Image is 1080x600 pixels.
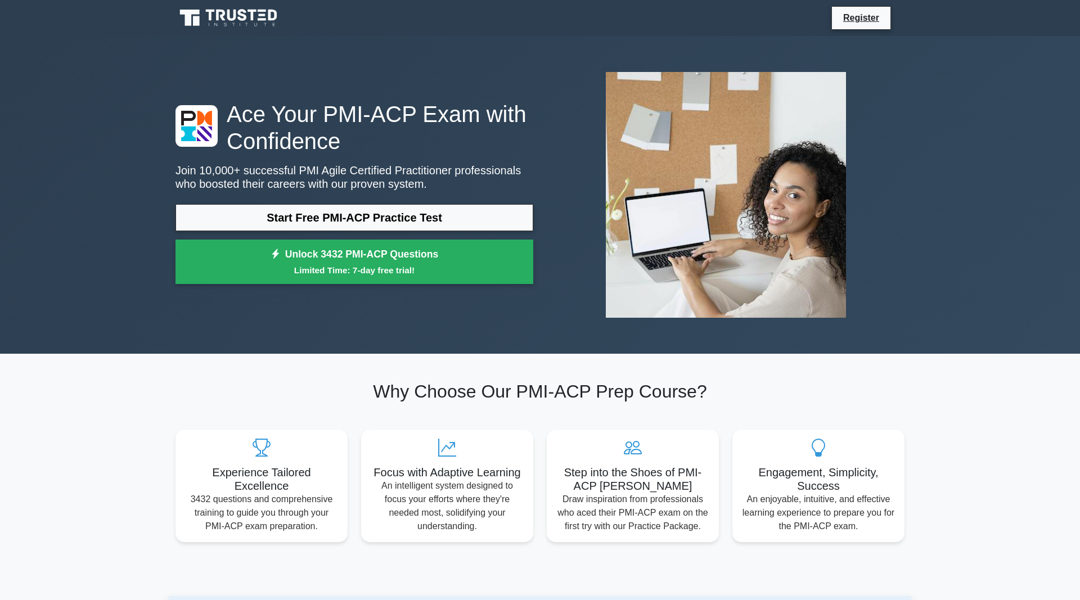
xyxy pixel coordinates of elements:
[175,101,533,155] h1: Ace Your PMI-ACP Exam with Confidence
[741,493,895,533] p: An enjoyable, intuitive, and effective learning experience to prepare you for the PMI-ACP exam.
[175,240,533,285] a: Unlock 3432 PMI-ACP QuestionsLimited Time: 7-day free trial!
[190,264,519,277] small: Limited Time: 7-day free trial!
[556,466,710,493] h5: Step into the Shoes of PMI-ACP [PERSON_NAME]
[175,204,533,231] a: Start Free PMI-ACP Practice Test
[175,164,533,191] p: Join 10,000+ successful PMI Agile Certified Practitioner professionals who boosted their careers ...
[556,493,710,533] p: Draw inspiration from professionals who aced their PMI-ACP exam on the first try with our Practic...
[370,479,524,533] p: An intelligent system designed to focus your efforts where they're needed most, solidifying your ...
[184,466,339,493] h5: Experience Tailored Excellence
[184,493,339,533] p: 3432 questions and comprehensive training to guide you through your PMI-ACP exam preparation.
[741,466,895,493] h5: Engagement, Simplicity, Success
[370,466,524,479] h5: Focus with Adaptive Learning
[175,381,904,402] h2: Why Choose Our PMI-ACP Prep Course?
[836,11,886,25] a: Register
